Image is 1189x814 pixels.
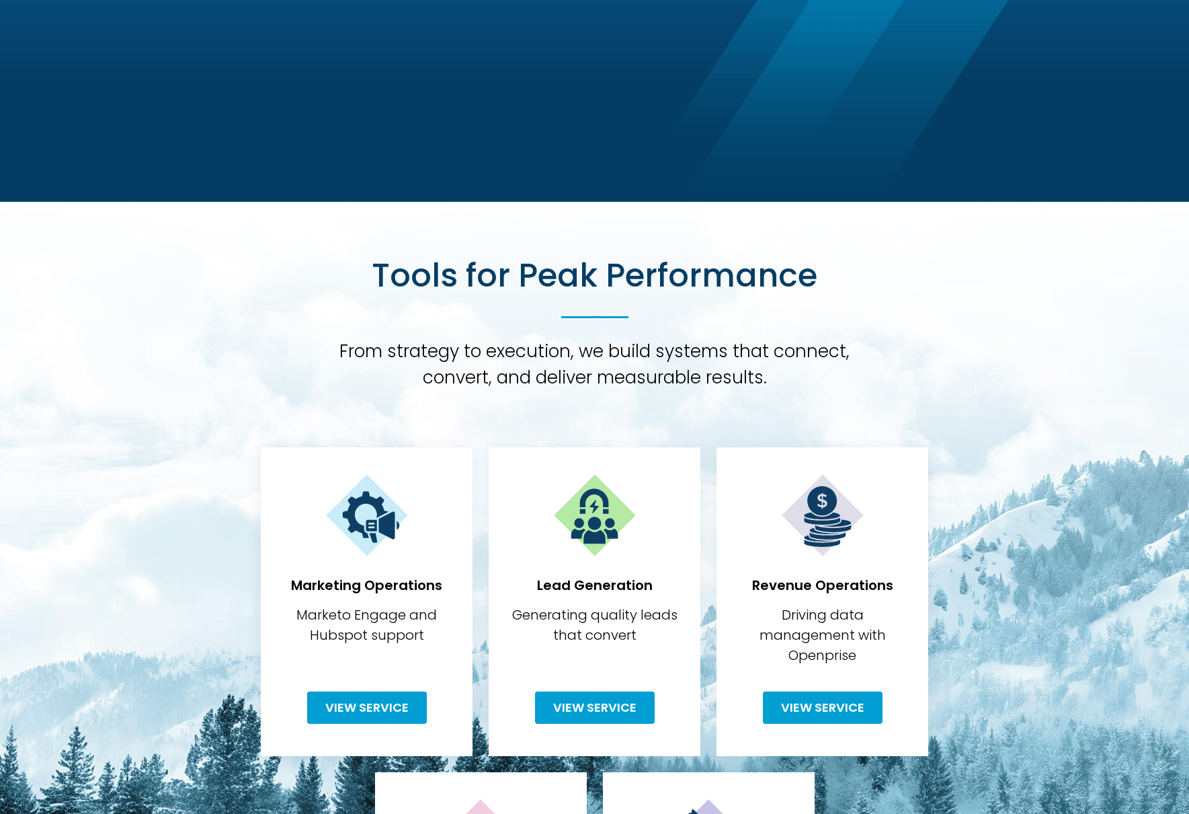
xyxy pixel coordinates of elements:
[372,256,817,296] h2: Tools for Peak Performance
[779,472,866,559] img: Services 5
[505,605,684,645] p: Generating quality leads that convert
[763,692,883,725] a: View Service
[752,576,893,595] strong: Revenue Operations
[551,472,639,559] img: Services 4
[322,338,867,391] h3: From strategy to execution, we build systems that connect, convert, and deliver measurable results.
[733,605,912,665] p: Driving data management with Openprise
[307,692,427,725] a: View Service
[781,702,864,714] span: View Service
[553,702,637,714] span: View Service
[277,605,456,645] p: Marketo Engage and Hubspot support
[291,576,442,595] strong: Marketing Operations
[323,472,411,559] img: Services 3
[325,702,409,714] span: View Service
[535,692,655,725] a: View Service
[537,576,653,595] strong: Lead Generation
